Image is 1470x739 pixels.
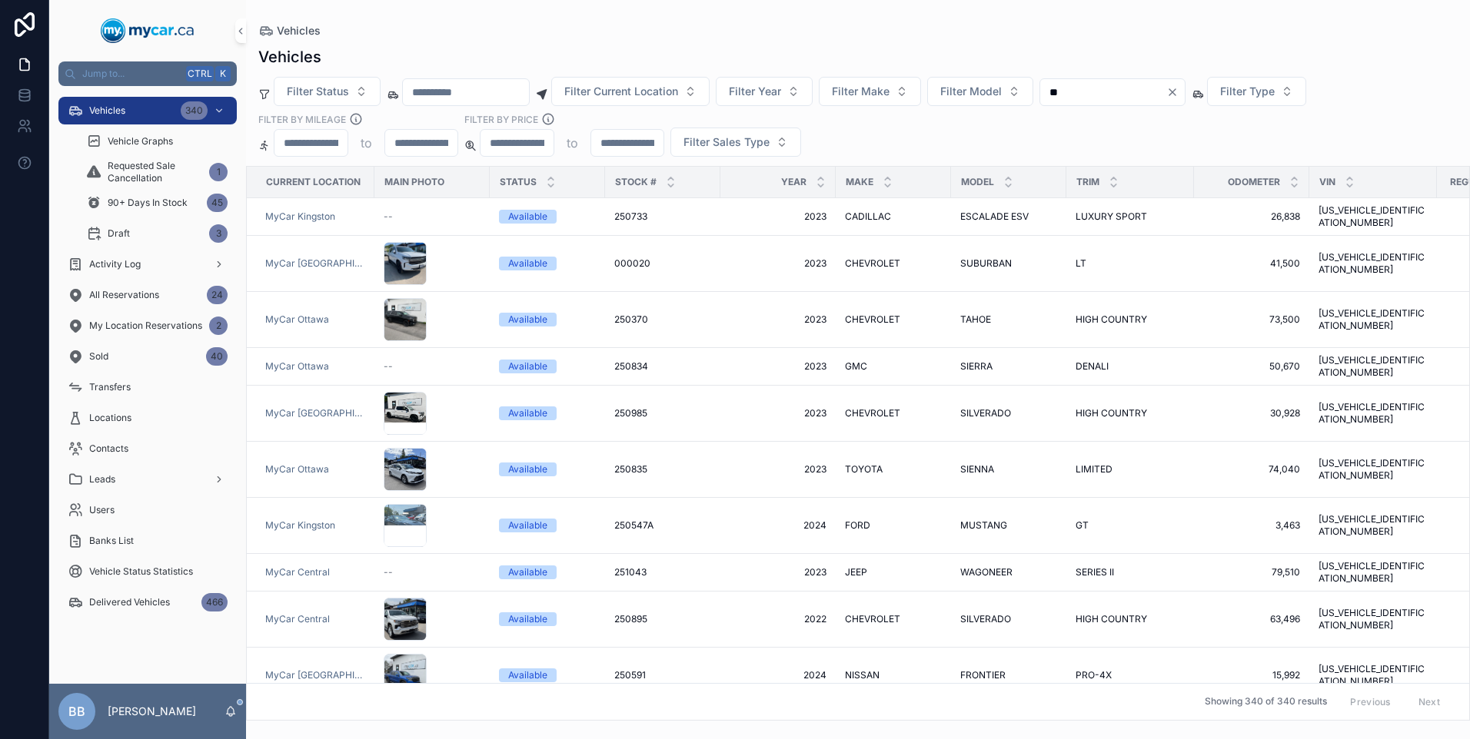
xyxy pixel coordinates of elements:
[384,360,393,373] span: --
[58,558,237,585] a: Vehicle Status Statistics
[1076,360,1109,373] span: DENALI
[181,101,208,120] div: 340
[960,407,1011,419] span: SILVERADO
[217,68,229,80] span: K
[1076,669,1112,681] span: PRO-4X
[77,220,237,247] a: Draft3
[265,313,329,326] a: MyCar Ottawa
[1203,566,1300,578] span: 79,510
[1076,613,1185,625] a: HIGH COUNTRY
[730,566,826,578] span: 2023
[1319,401,1428,426] a: [US_VEHICLE_IDENTIFICATION_NUMBER]
[265,566,330,578] a: MyCar Central
[845,669,880,681] span: NISSAN
[845,360,867,373] span: GMC
[1319,204,1428,229] a: [US_VEHICLE_IDENTIFICATION_NUMBER]
[730,519,826,532] a: 2024
[68,702,85,721] span: BB
[58,404,237,432] a: Locations
[89,504,115,516] span: Users
[108,160,203,184] span: Requested Sale Cancellation
[499,210,596,224] a: Available
[89,320,202,332] span: My Location Reservations
[499,462,596,476] a: Available
[614,210,711,223] a: 250733
[186,66,214,81] span: Ctrl
[201,593,228,611] div: 466
[845,613,900,625] span: CHEVROLET
[1076,613,1147,625] span: HIGH COUNTRY
[1076,519,1089,532] span: GT
[845,566,942,578] a: JEEP
[1076,313,1185,326] a: HIGH COUNTRY
[730,613,826,625] a: 2022
[730,407,826,419] span: 2023
[258,23,321,38] a: Vehicles
[1076,669,1185,681] a: PRO-4X
[384,210,393,223] span: --
[207,194,228,212] div: 45
[58,312,237,340] a: My Location Reservations2
[1203,669,1300,681] a: 15,992
[729,84,781,99] span: Filter Year
[1203,360,1300,373] a: 50,670
[499,565,596,579] a: Available
[508,612,547,626] div: Available
[1205,696,1327,708] span: Showing 340 of 340 results
[832,84,890,99] span: Filter Make
[730,313,826,326] a: 2023
[730,360,826,373] a: 2023
[614,519,654,532] span: 250547A
[845,566,867,578] span: JEEP
[265,613,330,625] span: MyCar Central
[1319,354,1428,379] a: [US_VEHICLE_IDENTIFICATION_NUMBER]
[499,360,596,373] a: Available
[614,210,647,223] span: 250733
[960,210,1029,223] span: ESCALADE ESV
[716,77,813,106] button: Select Button
[89,412,131,424] span: Locations
[614,257,650,270] span: 000020
[845,257,900,270] span: CHEVROLET
[58,61,237,86] button: Jump to...CtrlK
[730,669,826,681] span: 2024
[845,210,891,223] span: CADILLAC
[730,257,826,270] a: 2023
[614,313,711,326] a: 250370
[1319,176,1335,188] span: VIN
[1319,607,1428,631] span: [US_VEHICLE_IDENTIFICATION_NUMBER]
[89,381,131,393] span: Transfers
[614,613,647,625] span: 250895
[960,669,1006,681] span: FRONTIER
[265,566,365,578] a: MyCar Central
[960,360,993,373] span: SIERRA
[614,519,711,532] a: 250547A
[207,286,228,304] div: 24
[499,519,596,532] a: Available
[614,360,711,373] a: 250834
[58,527,237,555] a: Banks List
[265,669,365,681] a: MyCar [GEOGRAPHIC_DATA]
[567,134,578,152] p: to
[960,566,1057,578] a: WAGONEER
[1203,210,1300,223] a: 26,838
[614,463,711,476] a: 250835
[265,360,329,373] span: MyCar Ottawa
[614,566,647,578] span: 251043
[819,77,921,106] button: Select Button
[615,176,657,188] span: Stock #
[1319,663,1428,688] a: [US_VEHICLE_IDENTIFICATION_NUMBER]
[209,224,228,243] div: 3
[960,519,1057,532] a: MUSTANG
[508,406,547,420] div: Available
[614,669,646,681] span: 250591
[265,210,335,223] a: MyCar Kingston
[845,463,942,476] a: TOYOTA
[845,257,942,270] a: CHEVROLET
[508,313,547,326] div: Available
[960,463,1057,476] a: SIENNA
[614,566,711,578] a: 251043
